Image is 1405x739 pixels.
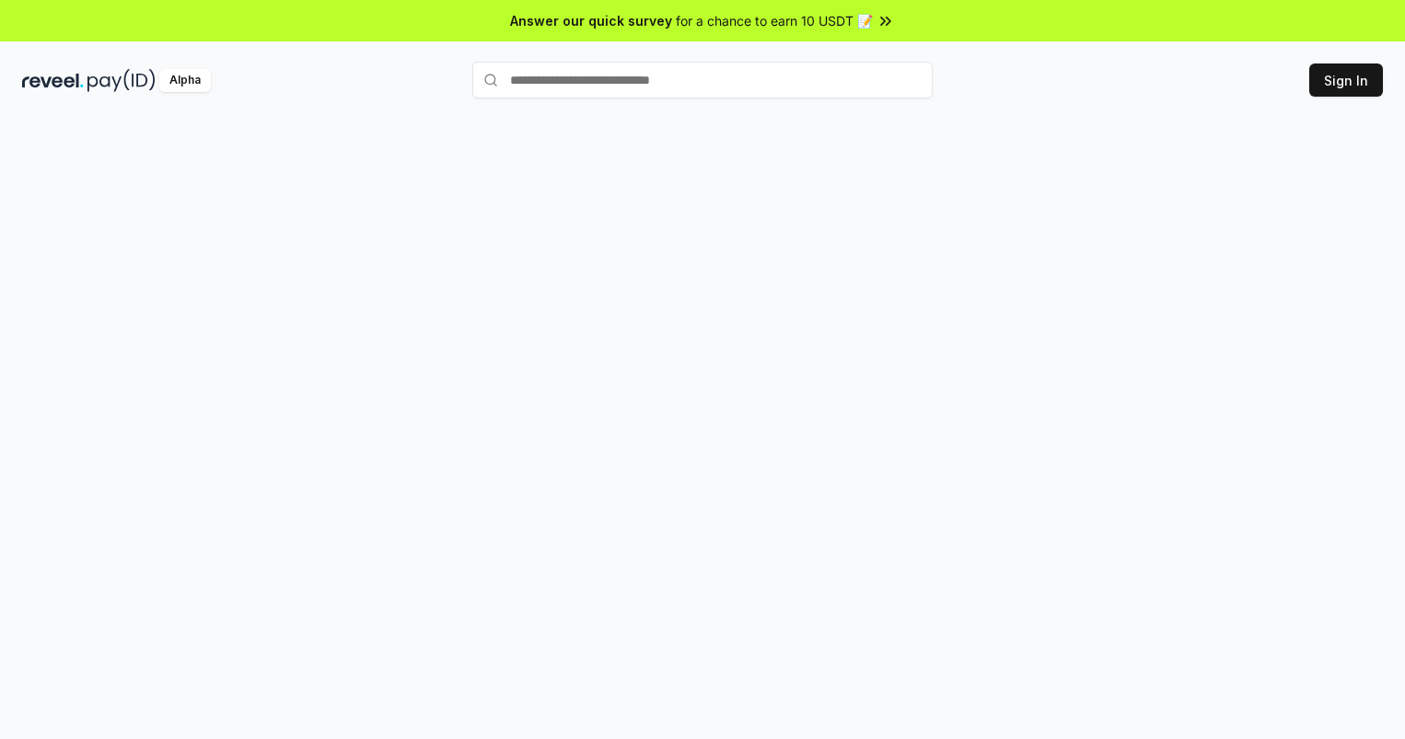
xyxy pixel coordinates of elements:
img: reveel_dark [22,69,84,92]
span: Answer our quick survey [510,11,672,30]
div: Alpha [159,69,211,92]
img: pay_id [87,69,156,92]
span: for a chance to earn 10 USDT 📝 [676,11,873,30]
button: Sign In [1309,64,1383,97]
